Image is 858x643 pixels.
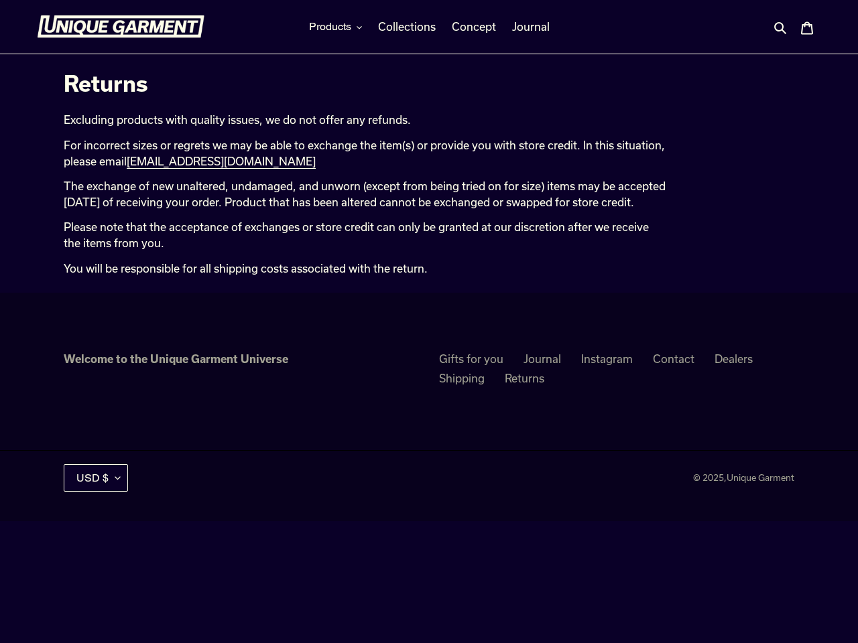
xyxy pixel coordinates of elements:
a: Returns [505,372,544,384]
span: Concept [452,20,496,33]
a: Journal [524,352,561,365]
a: Concept [445,17,503,37]
p: For incorrect sizes or regrets we may be able to exchange the item(s) or provide you with store c... [64,137,669,169]
a: Unique Garment [727,472,794,483]
a: Gifts for you [439,352,503,365]
span: Journal [512,20,550,33]
p: Please note that the acceptance of exchanges or store credit can only be granted at our discretio... [64,219,669,251]
a: [EMAIL_ADDRESS][DOMAIN_NAME] [127,155,316,169]
a: Dealers [715,352,753,365]
p: You will be responsible for all shipping costs associated with the return. [64,261,669,277]
span: Products [309,20,351,33]
button: USD $ [64,464,128,492]
a: Contact [653,352,694,365]
a: Collections [371,17,442,37]
a: Shipping [439,372,485,384]
img: Unique Garment [37,15,204,38]
a: Journal [505,17,556,37]
strong: Welcome to the Unique Garment Universe [64,352,288,365]
span: Collections [378,20,436,33]
h1: Returns [64,70,669,96]
p: Excluding products with quality issues, we do not offer any refunds. [64,112,669,128]
small: © 2025, [693,472,794,483]
a: Instagram [581,352,633,365]
p: The exchange of new unaltered, undamaged, and unworn (except from being tried on for size) items ... [64,178,669,210]
span: email [99,155,316,169]
button: Products [302,17,369,37]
